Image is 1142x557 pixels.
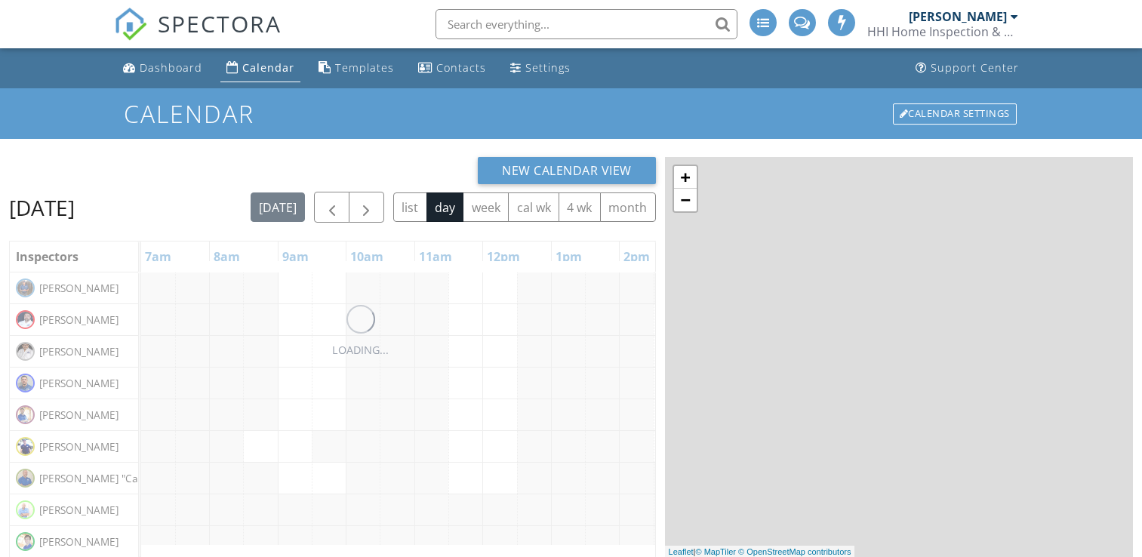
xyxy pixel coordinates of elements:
div: Calendar Settings [893,103,1017,125]
button: month [600,192,656,222]
img: jj.jpg [16,278,35,297]
button: list [393,192,427,222]
a: Zoom in [674,166,697,189]
input: Search everything... [436,9,737,39]
span: SPECTORA [158,8,282,39]
img: dsc07028.jpg [16,405,35,424]
button: Next day [349,192,384,223]
div: LOADING... [332,342,389,359]
h1: Calendar [124,100,1018,127]
a: 9am [279,245,312,269]
img: 20220425_103223.jpg [16,469,35,488]
button: 4 wk [559,192,601,222]
span: [PERSON_NAME] [36,534,122,549]
a: Dashboard [117,54,208,82]
span: [PERSON_NAME] [36,344,122,359]
img: 8334a47d40204d029b6682c9b1fdee83.jpeg [16,310,35,329]
a: 1pm [552,245,586,269]
a: Calendar Settings [891,102,1018,126]
span: [PERSON_NAME] [36,439,122,454]
span: Inspectors [16,248,78,265]
a: 12pm [483,245,524,269]
div: [PERSON_NAME] [909,9,1007,24]
img: dsc06978.jpg [16,532,35,551]
a: © MapTiler [695,547,736,556]
button: [DATE] [251,192,306,222]
a: 2pm [620,245,654,269]
a: SPECTORA [114,20,282,52]
span: [PERSON_NAME] [36,376,122,391]
button: cal wk [508,192,559,222]
a: Settings [504,54,577,82]
a: Leaflet [669,547,694,556]
a: © OpenStreetMap contributors [738,547,851,556]
a: Support Center [910,54,1025,82]
button: week [463,192,509,222]
div: Contacts [436,60,486,75]
a: Templates [312,54,400,82]
img: resized_103945_1607186620487.jpeg [16,374,35,392]
a: Zoom out [674,189,697,211]
a: 11am [415,245,456,269]
span: [PERSON_NAME] [36,503,122,518]
span: [PERSON_NAME] [36,281,122,296]
img: img_7310_small.jpeg [16,437,35,456]
div: Dashboard [140,60,202,75]
img: dsc08126.jpg [16,500,35,519]
button: Previous day [314,192,349,223]
button: day [426,192,464,222]
a: Calendar [220,54,300,82]
div: Settings [525,60,571,75]
div: Calendar [242,60,294,75]
span: [PERSON_NAME] "Captain" [PERSON_NAME] [36,471,251,486]
span: [PERSON_NAME] [36,408,122,423]
h2: [DATE] [9,192,75,223]
a: 10am [346,245,387,269]
a: 7am [141,245,175,269]
a: 8am [210,245,244,269]
span: [PERSON_NAME] [36,312,122,328]
div: Support Center [931,60,1019,75]
div: Templates [335,60,394,75]
a: Contacts [412,54,492,82]
button: New Calendar View [478,157,656,184]
img: img_0667.jpeg [16,342,35,361]
img: The Best Home Inspection Software - Spectora [114,8,147,41]
div: HHI Home Inspection & Pest Control [867,24,1018,39]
